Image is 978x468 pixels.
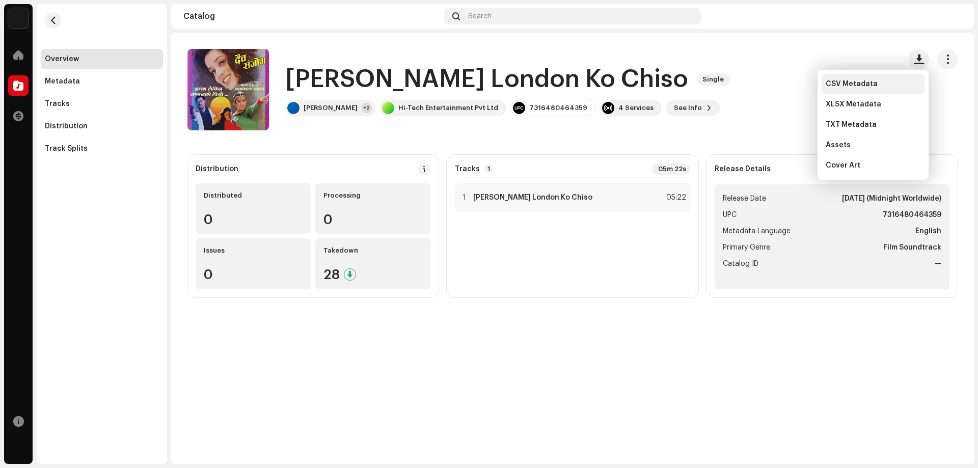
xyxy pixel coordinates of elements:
[826,161,860,170] span: Cover Art
[362,103,372,113] div: +2
[723,192,766,205] span: Release Date
[842,192,941,205] strong: [DATE] (Midnight Worldwide)
[529,104,587,112] div: 7316480464359
[45,145,88,153] div: Track Splits
[183,12,440,20] div: Catalog
[45,100,70,108] div: Tracks
[883,209,941,221] strong: 7316480464359
[723,241,770,254] span: Primary Genre
[196,165,238,173] div: Distribution
[826,141,851,149] span: Assets
[45,55,79,63] div: Overview
[41,94,163,114] re-m-nav-item: Tracks
[323,191,423,200] div: Processing
[723,225,791,237] span: Metadata Language
[674,98,702,118] span: See Info
[618,104,654,112] div: 4 Services
[45,77,80,86] div: Metadata
[323,246,423,255] div: Takedown
[45,122,88,130] div: Distribution
[304,104,358,112] div: [PERSON_NAME]
[723,209,737,221] span: UPC
[935,258,941,270] strong: —
[664,191,686,204] div: 05:22
[484,164,493,174] p-badge: 1
[398,104,498,112] div: Hi-Tech Entertainment Pvt Ltd
[285,63,688,96] h1: [PERSON_NAME] London Ko Chiso
[826,80,878,88] span: CSV Metadata
[473,194,592,202] strong: [PERSON_NAME] London Ko Chiso
[41,139,163,159] re-m-nav-item: Track Splits
[883,241,941,254] strong: Film Soundtrack
[945,8,962,24] img: f6b83e16-e947-4fc9-9cc2-434e4cbb8497
[696,73,730,86] span: Single
[204,246,303,255] div: Issues
[41,71,163,92] re-m-nav-item: Metadata
[915,225,941,237] strong: English
[666,100,720,116] button: See Info
[204,191,303,200] div: Distributed
[468,12,492,20] span: Search
[41,49,163,69] re-m-nav-item: Overview
[715,165,771,173] strong: Release Details
[826,100,881,108] span: XLSX Metadata
[8,8,29,29] img: 10d72f0b-d06a-424f-aeaa-9c9f537e57b6
[41,116,163,136] re-m-nav-item: Distribution
[652,163,690,175] div: 05m 22s
[455,165,480,173] strong: Tracks
[723,258,758,270] span: Catalog ID
[826,121,877,129] span: TXT Metadata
